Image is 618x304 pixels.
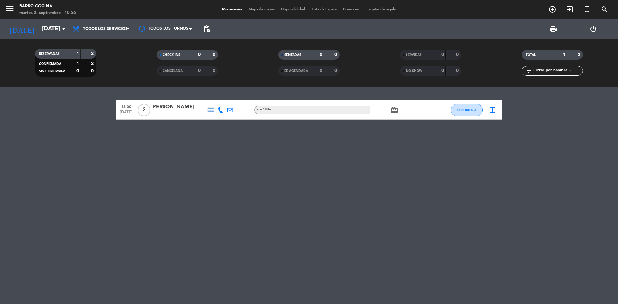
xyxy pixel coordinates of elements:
strong: 0 [320,69,322,73]
span: RE AGENDADA [284,69,308,73]
span: CHECK INS [163,53,180,57]
span: Todos los servicios [83,27,127,31]
span: NO SHOW [406,69,422,73]
span: RESERVADAS [39,52,60,56]
span: SENTADAS [284,53,301,57]
span: SERVIDAS [406,53,422,57]
strong: 1 [76,61,79,66]
i: exit_to_app [566,5,574,13]
strong: 0 [334,52,338,57]
span: Mis reservas [219,8,246,11]
span: 13:00 [118,103,134,110]
i: search [601,5,608,13]
span: A LA CARTA [256,108,271,111]
span: Lista de Espera [308,8,340,11]
i: menu [5,4,14,14]
i: [DATE] [5,22,39,36]
span: pending_actions [203,25,211,33]
strong: 0 [334,69,338,73]
strong: 1 [76,51,79,56]
span: CANCELADA [163,69,183,73]
div: martes 2. septiembre - 10:56 [19,10,76,16]
input: Filtrar por nombre... [533,67,583,74]
button: CONFIRMADA [451,104,483,116]
strong: 0 [441,69,444,73]
strong: 2 [91,61,95,66]
i: arrow_drop_down [60,25,68,33]
button: menu [5,4,14,16]
i: add_circle_outline [548,5,556,13]
i: turned_in_not [583,5,591,13]
strong: 2 [578,52,582,57]
span: 2 [138,104,150,116]
span: TOTAL [526,53,536,57]
i: card_giftcard [390,106,398,114]
strong: 0 [456,52,460,57]
strong: 0 [320,52,322,57]
span: CONFIRMADA [39,62,61,66]
span: Disponibilidad [278,8,308,11]
strong: 0 [441,52,444,57]
div: Barro Cocina [19,3,76,10]
span: CONFIRMADA [457,108,476,112]
strong: 2 [91,51,95,56]
span: SIN CONFIRMAR [39,70,65,73]
strong: 0 [198,52,201,57]
strong: 0 [91,69,95,73]
div: LOG OUT [573,19,613,39]
strong: 0 [213,69,217,73]
strong: 0 [456,69,460,73]
span: Mapa de mesas [246,8,278,11]
i: filter_list [525,67,533,75]
strong: 0 [198,69,201,73]
i: power_settings_new [589,25,597,33]
span: print [549,25,557,33]
i: border_all [489,106,496,114]
div: [PERSON_NAME] [151,103,206,111]
strong: 0 [213,52,217,57]
span: [DATE] [118,110,134,117]
span: Pre-acceso [340,8,364,11]
span: Tarjetas de regalo [364,8,399,11]
strong: 1 [563,52,566,57]
strong: 0 [76,69,79,73]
